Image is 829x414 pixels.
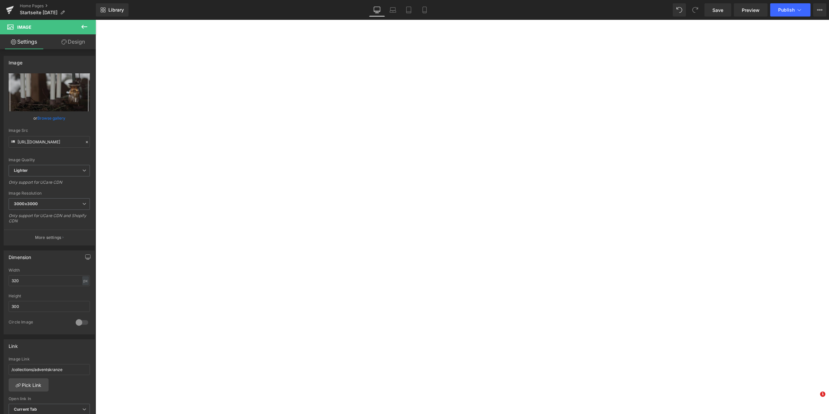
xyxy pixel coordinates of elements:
div: Image Resolution [9,191,90,196]
div: or [9,115,90,122]
a: Laptop [385,3,401,17]
button: More [813,3,826,17]
div: Image Src [9,128,90,133]
div: Only support for UCare CDN [9,180,90,189]
a: Mobile [417,3,433,17]
span: Startseite [DATE] [20,10,57,15]
input: auto [9,275,90,286]
div: Open link In [9,396,90,401]
span: Publish [778,7,795,13]
div: px [82,276,89,285]
b: Lighter [14,168,28,173]
a: Design [49,34,97,49]
button: Publish [770,3,810,17]
span: Library [108,7,124,13]
a: New Library [96,3,129,17]
b: Current Tab [14,407,37,412]
iframe: Intercom live chat [807,392,822,407]
a: Home Pages [20,3,96,9]
span: Preview [742,7,760,14]
div: Dimension [9,251,31,260]
b: 3000x3000 [14,201,38,206]
a: Browse gallery [37,112,65,124]
div: Width [9,268,90,273]
div: Circle Image [9,320,69,326]
a: Preview [734,3,768,17]
p: More settings [35,235,61,241]
div: Link [9,340,18,349]
div: Image [9,56,22,65]
button: More settings [4,230,94,245]
div: Only support for UCare CDN and Shopify CDN [9,213,90,228]
span: Save [712,7,723,14]
button: Redo [689,3,702,17]
a: Desktop [369,3,385,17]
span: 1 [820,392,825,397]
div: Image Link [9,357,90,361]
button: Undo [673,3,686,17]
a: Tablet [401,3,417,17]
span: Image [17,24,31,30]
input: Link [9,136,90,148]
div: Height [9,294,90,298]
a: Pick Link [9,378,49,392]
input: https://your-shop.myshopify.com [9,364,90,375]
div: Image Quality [9,158,90,162]
input: auto [9,301,90,312]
